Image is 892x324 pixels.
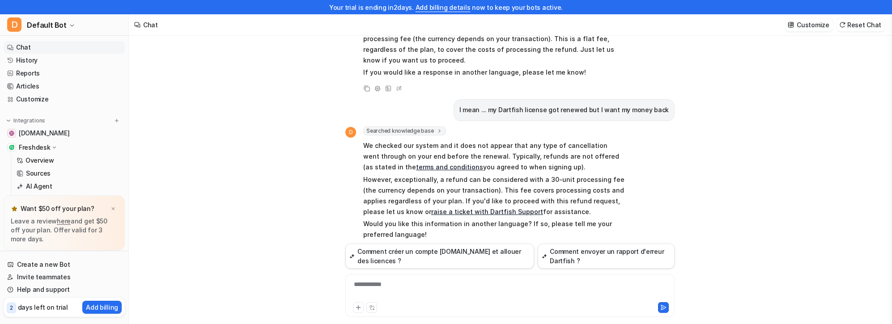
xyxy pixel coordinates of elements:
span: D [345,127,356,138]
p: We checked our system and it does not appear that any type of cancellation went through on your e... [363,140,625,173]
a: terms and conditions [416,163,483,171]
img: customize [788,21,794,28]
button: Integrations [4,116,48,125]
img: menu_add.svg [114,118,120,124]
p: Integrations [13,117,45,124]
p: Want $50 off your plan? [21,204,94,213]
img: star [11,205,18,212]
a: AI Agent [13,180,125,193]
img: x [110,206,116,212]
p: Would you like this information in another language? If so, please tell me your preferred language! [363,219,625,240]
span: [DOMAIN_NAME] [19,129,69,138]
a: Invite teammates [4,271,125,283]
a: Create a new Bot [4,258,125,271]
a: Add billing details [416,4,471,11]
img: Freshdesk [9,145,14,150]
span: D [7,17,21,32]
p: Leave a review and get $50 off your plan. Offer valid for 3 more days. [11,217,118,244]
div: Chat [143,20,158,29]
img: support.dartfish.tv [9,130,14,136]
a: Articles [4,80,125,93]
p: However, exceptionally, we can offer a refund but it will include a 30-unit processing fee (the c... [363,23,625,66]
p: Add billing [86,303,118,312]
p: Overview [25,156,54,165]
a: Chat [4,41,125,54]
button: Comment créer un compte [DOMAIN_NAME] et allouer des licences ? [345,244,534,269]
p: If you would like a response in another language, please let me know! [363,67,625,78]
p: 2 [10,304,13,312]
p: AI Copilot [26,195,55,204]
span: Searched knowledge base [363,126,446,135]
img: reset [839,21,845,28]
button: Add billing [82,301,122,314]
a: support.dartfish.tv[DOMAIN_NAME] [4,127,125,139]
p: Freshdesk [19,143,50,152]
p: AI Agent [26,182,52,191]
a: History [4,54,125,67]
p: days left on trial [18,303,68,312]
a: raise a ticket with Dartfish Support [431,208,543,215]
a: Reports [4,67,125,80]
a: Overview [13,154,125,167]
a: AI Copilot [13,193,125,206]
p: However, exceptionally, a refund can be considered with a 30-unit processing fee (the currency de... [363,174,625,217]
a: Customize [4,93,125,105]
p: Customize [797,20,829,29]
p: Sources [26,169,51,178]
a: Sources [13,167,125,180]
span: Default Bot [27,19,67,31]
p: I mean ... my Dartfish license got renewed but I want my money back [459,105,669,115]
a: Help and support [4,283,125,296]
button: Reset Chat [837,18,885,31]
a: here [57,217,71,225]
button: Comment envoyer un rapport d'erreur Dartfish ? [538,244,675,269]
button: Customize [785,18,833,31]
img: expand menu [5,118,12,124]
